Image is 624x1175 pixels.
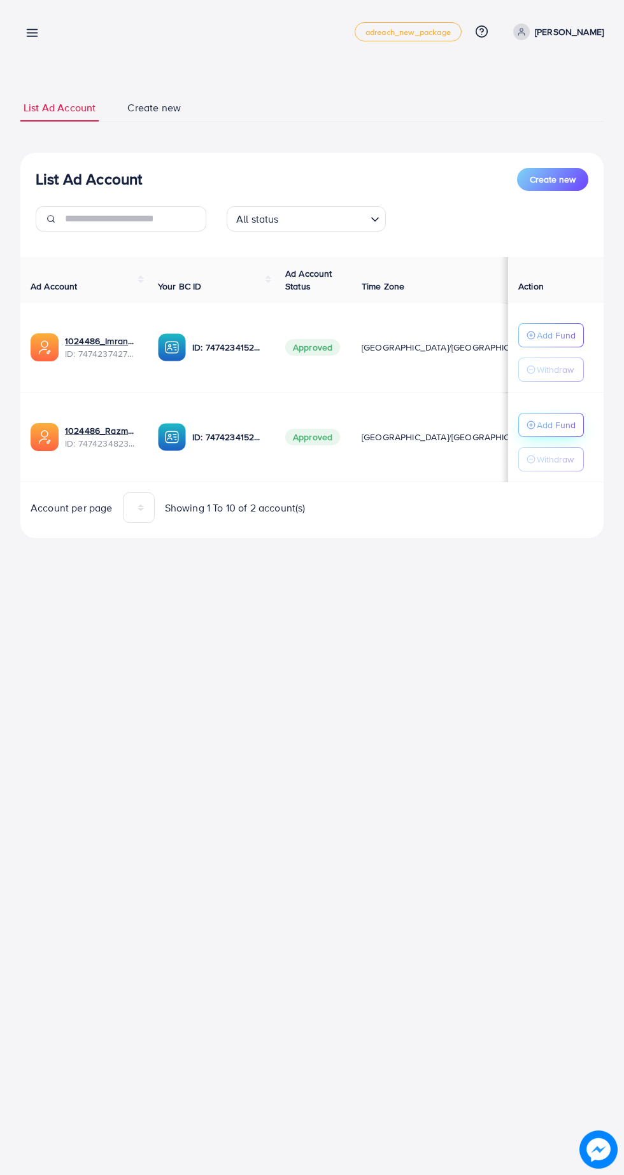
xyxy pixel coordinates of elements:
[31,423,59,451] img: ic-ads-acc.e4c84228.svg
[518,358,584,382] button: Withdraw
[365,28,451,36] span: adreach_new_package
[165,501,306,515] span: Showing 1 To 10 of 2 account(s)
[537,417,576,433] p: Add Fund
[355,22,462,41] a: adreach_new_package
[537,362,574,377] p: Withdraw
[537,452,574,467] p: Withdraw
[31,280,78,293] span: Ad Account
[31,501,113,515] span: Account per page
[535,24,604,39] p: [PERSON_NAME]
[362,431,539,443] span: [GEOGRAPHIC_DATA]/[GEOGRAPHIC_DATA]
[227,206,386,232] div: Search for option
[283,207,365,228] input: Search for option
[65,437,138,450] span: ID: 7474234823184416769
[36,170,142,188] h3: List Ad Account
[362,341,539,354] span: [GEOGRAPHIC_DATA]/[GEOGRAPHIC_DATA]
[192,340,265,355] p: ID: 7474234152863678481
[285,267,332,293] span: Ad Account Status
[508,24,604,40] a: [PERSON_NAME]
[285,429,340,445] span: Approved
[518,447,584,471] button: Withdraw
[530,173,576,186] span: Create new
[362,280,404,293] span: Time Zone
[518,413,584,437] button: Add Fund
[158,423,186,451] img: ic-ba-acc.ded83a64.svg
[234,210,281,228] span: All status
[579,1130,617,1168] img: image
[158,333,186,361] img: ic-ba-acc.ded83a64.svg
[65,335,138,361] div: <span class='underline'>1024486_Imran_1740231528988</span></br>7474237427478233089
[518,323,584,347] button: Add Fund
[65,424,138,437] a: 1024486_Razman_1740230915595
[31,333,59,361] img: ic-ads-acc.e4c84228.svg
[518,280,544,293] span: Action
[127,101,181,115] span: Create new
[285,339,340,356] span: Approved
[517,168,588,191] button: Create new
[537,328,576,343] p: Add Fund
[65,335,138,347] a: 1024486_Imran_1740231528988
[192,429,265,445] p: ID: 7474234152863678481
[158,280,202,293] span: Your BC ID
[65,424,138,450] div: <span class='underline'>1024486_Razman_1740230915595</span></br>7474234823184416769
[24,101,96,115] span: List Ad Account
[65,347,138,360] span: ID: 7474237427478233089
